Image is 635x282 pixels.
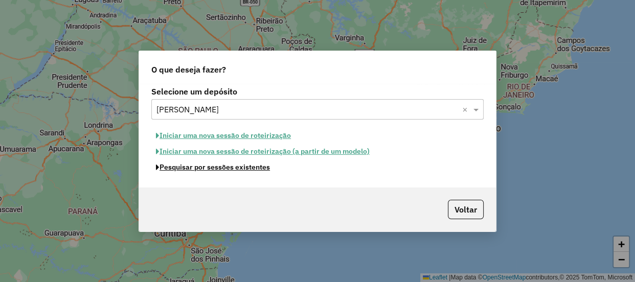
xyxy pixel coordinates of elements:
[448,200,484,219] button: Voltar
[151,128,296,144] button: Iniciar uma nova sessão de roteirização
[151,85,484,98] label: Selecione um depósito
[151,159,275,175] button: Pesquisar por sessões existentes
[462,103,471,115] span: Clear all
[151,63,226,76] span: O que deseja fazer?
[151,144,374,159] button: Iniciar uma nova sessão de roteirização (a partir de um modelo)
